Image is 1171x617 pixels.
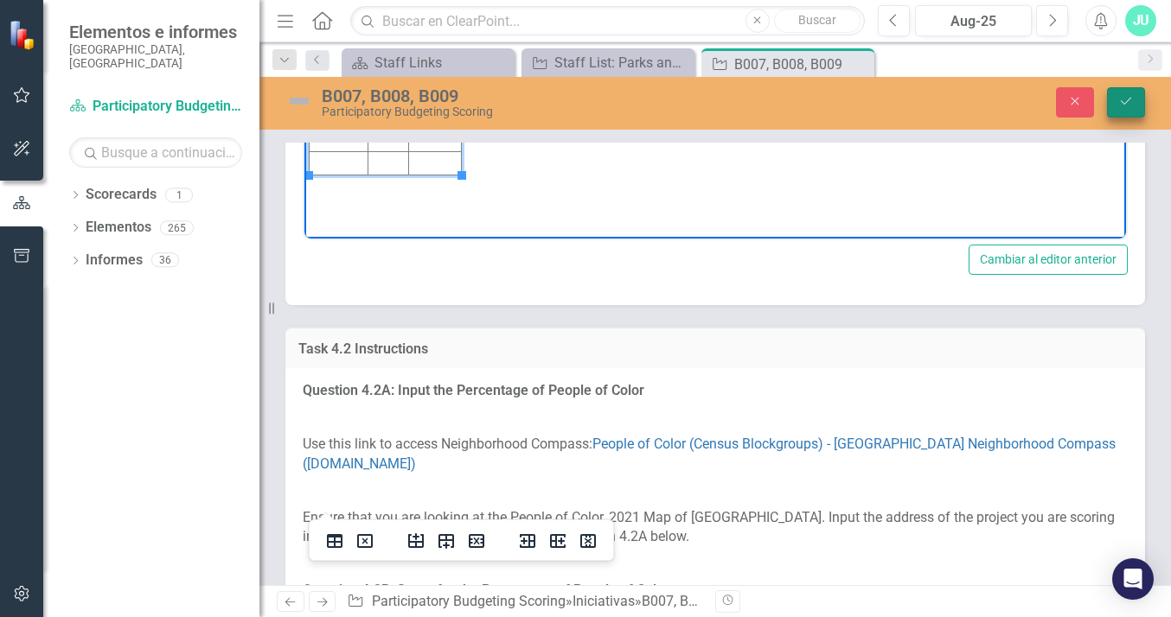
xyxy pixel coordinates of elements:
[320,529,349,553] button: Table properties
[9,19,40,50] img: ClearPoint Strategy
[86,218,151,238] a: Elementos
[350,6,865,36] input: Buscar en ClearPoint...
[303,582,669,598] strong: Question 4.2B: Score for the Percentage of People of Color
[774,9,861,33] button: Buscar
[554,52,690,73] div: Staff List: Parks and Recreation (Spanish)
[303,505,1128,551] p: Ensure that you are looking at the People of Color, 2021 Map of [GEOGRAPHIC_DATA]. Input the addr...
[5,29,64,52] td: B007
[573,529,603,553] button: Delete column
[303,436,1116,472] a: People of Color (Census Blockgroups) - [GEOGRAPHIC_DATA] Neighborhood Compass ([DOMAIN_NAME])
[915,5,1032,36] button: Aug-25
[921,11,1026,32] div: Aug-25
[1112,558,1154,600] div: Open Intercom Messenger
[1125,5,1156,36] button: JU
[374,52,510,73] div: Staff Links
[86,185,157,205] a: Scorecards
[5,75,64,99] td: B009
[322,86,757,105] div: B007, B008, B009
[165,188,193,202] div: 1
[69,137,242,168] input: Busque a continuación...
[6,9,62,23] strong: Initiative
[69,42,242,71] small: [GEOGRAPHIC_DATA], [GEOGRAPHIC_DATA]
[347,592,702,612] div: » »
[298,341,1132,357] h3: Task 4.2 Instructions
[526,52,690,73] a: Staff List: Parks and Recreation (Spanish)
[303,431,1128,478] p: Use this link to access Neighborhood Compass:
[798,13,836,27] span: Buscar
[573,593,635,609] a: Iniciativas
[346,52,510,73] a: Staff Links
[86,251,143,270] a: Informes
[69,22,242,42] span: Elementos e informes
[734,54,870,75] div: B007, B008, B009
[105,29,157,52] td: $69.014
[642,593,750,609] div: B007, B008, B009
[372,593,566,609] a: Participatory Budgeting Scoring
[462,529,491,553] button: Delete row
[151,253,179,268] div: 36
[160,220,194,235] div: 265
[432,529,461,553] button: Insert row after
[63,29,104,52] td: 2
[285,87,313,115] img: Not Defined
[969,245,1128,275] button: Cambiar al editor anterior
[513,529,542,553] button: Insert column before
[543,529,573,553] button: Insert column after
[303,382,644,398] strong: Question 4.2A: Input the Percentage of People of Color
[5,52,64,75] td: B008
[322,105,757,118] div: Participatory Budgeting Scoring
[350,529,380,553] button: Delete table
[106,9,142,23] strong: Value
[65,9,103,23] strong: Score
[401,529,431,553] button: Insert row before
[69,97,242,117] a: Participatory Budgeting Scoring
